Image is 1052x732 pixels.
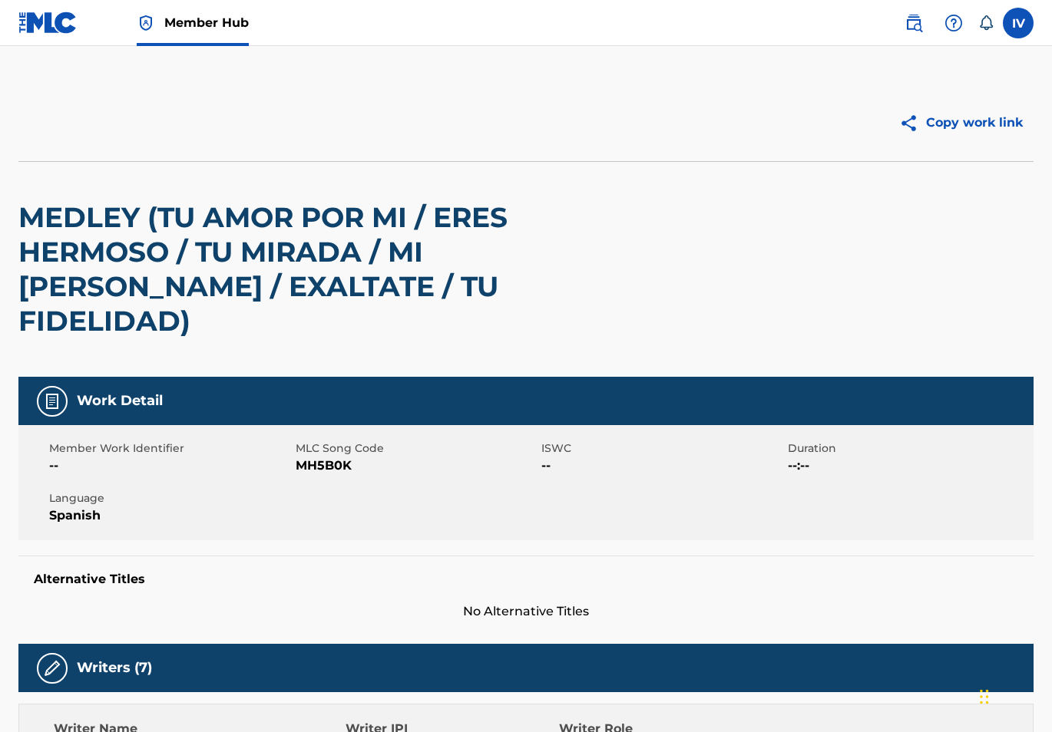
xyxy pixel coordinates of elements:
[541,457,784,475] span: --
[49,457,292,475] span: --
[898,8,929,38] a: Public Search
[18,200,627,338] h2: MEDLEY (TU AMOR POR MI / ERES HERMOSO / TU MIRADA / MI [PERSON_NAME] / EXALTATE / TU FIDELIDAD)
[980,674,989,720] div: Arrastrar
[975,658,1052,732] div: Widget de chat
[49,490,292,506] span: Language
[888,104,1034,142] button: Copy work link
[77,659,152,677] h5: Writers (7)
[34,572,1018,587] h5: Alternative Titles
[296,457,538,475] span: MH5B0K
[43,659,61,678] img: Writers
[788,457,1030,475] span: --:--
[788,440,1030,457] span: Duration
[49,440,292,457] span: Member Work Identifier
[18,12,78,34] img: MLC Logo
[944,14,963,32] img: help
[77,392,163,410] h5: Work Detail
[905,14,923,32] img: search
[975,658,1052,732] iframe: Chat Widget
[18,602,1034,621] span: No Alternative Titles
[899,114,926,133] img: Copy work link
[1003,8,1034,38] div: User Menu
[978,15,994,31] div: Notifications
[296,440,538,457] span: MLC Song Code
[541,440,784,457] span: ISWC
[43,392,61,411] img: Work Detail
[938,8,969,38] div: Help
[164,14,249,31] span: Member Hub
[137,14,155,32] img: Top Rightsholder
[49,506,292,525] span: Spanish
